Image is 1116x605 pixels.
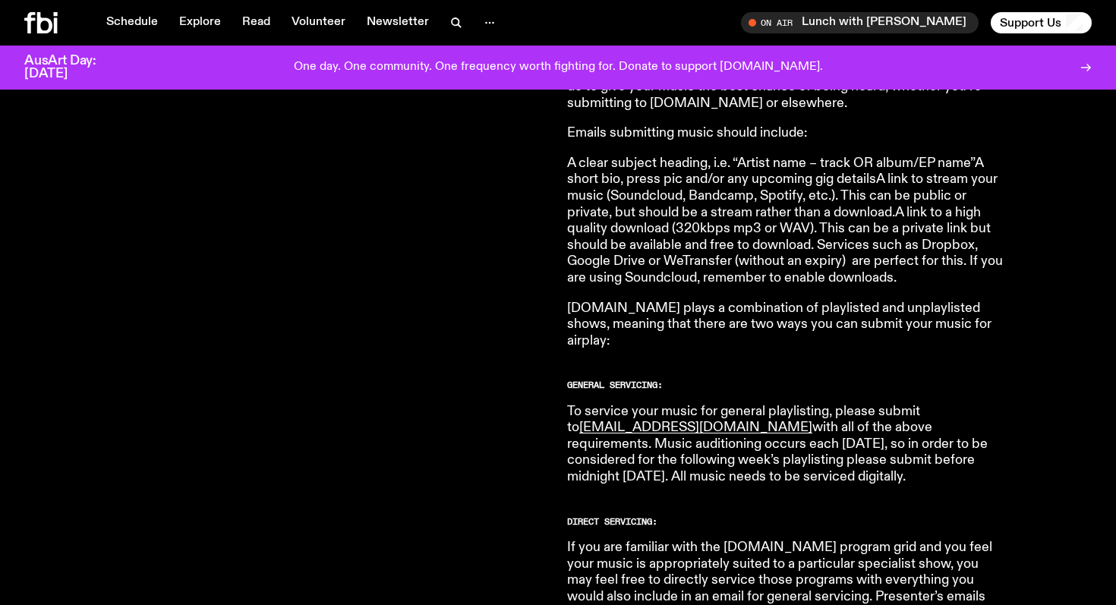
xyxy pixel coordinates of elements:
[567,156,1004,287] p: A clear subject heading, i.e. “Artist name – track OR album/EP name”A short bio, press pic and/or...
[567,404,1004,486] p: To service your music for general playlisting, please submit to with all of the above requirement...
[567,125,1004,142] p: Emails submitting music should include:
[294,61,823,74] p: One day. One community. One frequency worth fighting for. Donate to support [DOMAIN_NAME].
[567,515,657,528] strong: DIRECT SERVICING:
[567,379,663,391] strong: GENERAL SERVICING:
[233,12,279,33] a: Read
[170,12,230,33] a: Explore
[24,55,121,80] h3: AusArt Day: [DATE]
[741,12,979,33] button: On AirLunch with [PERSON_NAME]
[97,12,167,33] a: Schedule
[358,12,438,33] a: Newsletter
[1000,16,1061,30] span: Support Us
[579,421,812,434] a: [EMAIL_ADDRESS][DOMAIN_NAME]
[567,301,1004,350] p: [DOMAIN_NAME] plays a combination of playlisted and unplaylisted shows, meaning that there are tw...
[991,12,1092,33] button: Support Us
[282,12,355,33] a: Volunteer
